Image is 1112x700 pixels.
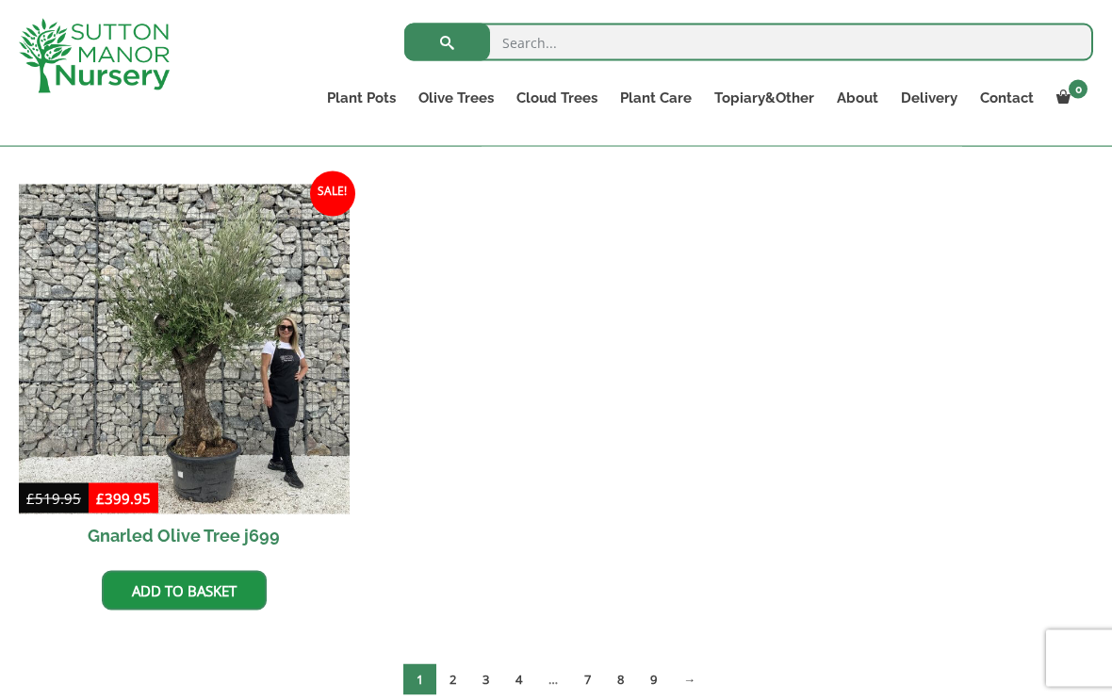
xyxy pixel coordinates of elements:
a: Page 8 [604,664,637,695]
bdi: 399.95 [96,489,151,508]
img: Gnarled Olive Tree j699 [19,185,350,515]
a: 0 [1045,85,1093,111]
a: Contact [969,85,1045,111]
span: Sale! [310,171,355,217]
a: Page 4 [502,664,535,695]
a: About [826,85,890,111]
a: Page 2 [436,664,469,695]
a: Plant Care [609,85,703,111]
a: Delivery [890,85,969,111]
a: Add to basket: “Gnarled Olive Tree j699” [102,571,267,610]
a: Page 3 [469,664,502,695]
bdi: 519.95 [26,489,81,508]
a: Olive Trees [407,85,505,111]
a: → [670,664,709,695]
span: £ [96,489,105,508]
a: Plant Pots [316,85,407,111]
img: logo [19,19,170,93]
h2: Gnarled Olive Tree j699 [19,514,350,557]
a: Page 7 [571,664,604,695]
a: Sale! Gnarled Olive Tree j699 [19,185,350,558]
span: … [535,664,571,695]
input: Search... [404,24,1093,61]
span: 0 [1069,80,1087,99]
a: Topiary&Other [703,85,826,111]
a: Page 9 [637,664,670,695]
span: Page 1 [403,664,436,695]
span: £ [26,489,35,508]
a: Cloud Trees [505,85,609,111]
